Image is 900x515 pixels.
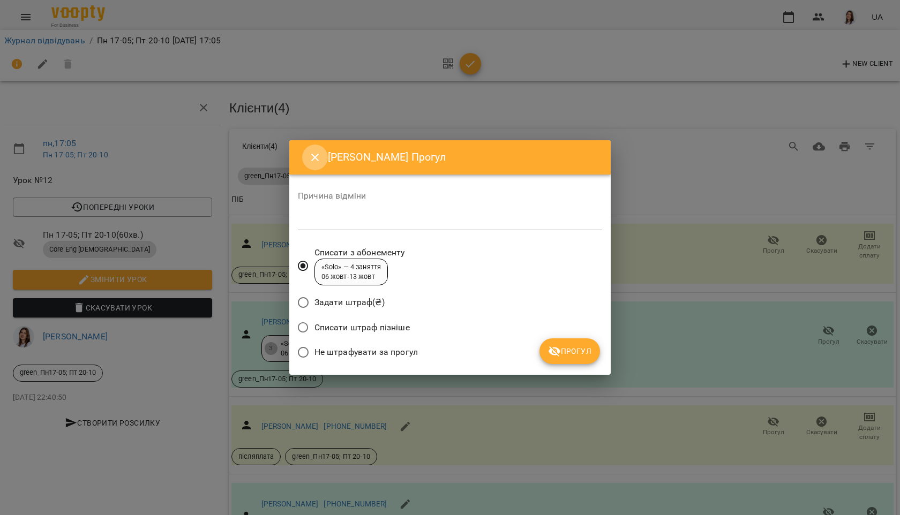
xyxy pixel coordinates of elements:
span: Списати штраф пізніше [314,321,410,334]
h6: [PERSON_NAME] Прогул [328,149,598,165]
span: Прогул [548,345,591,358]
label: Причина відміни [298,192,602,200]
button: Прогул [539,338,600,364]
span: Задати штраф(₴) [314,296,385,309]
button: Close [302,145,328,170]
span: Не штрафувати за прогул [314,346,418,359]
span: Списати з абонементу [314,246,405,259]
div: «Solo» — 4 заняття 06 жовт - 13 жовт [321,262,381,282]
